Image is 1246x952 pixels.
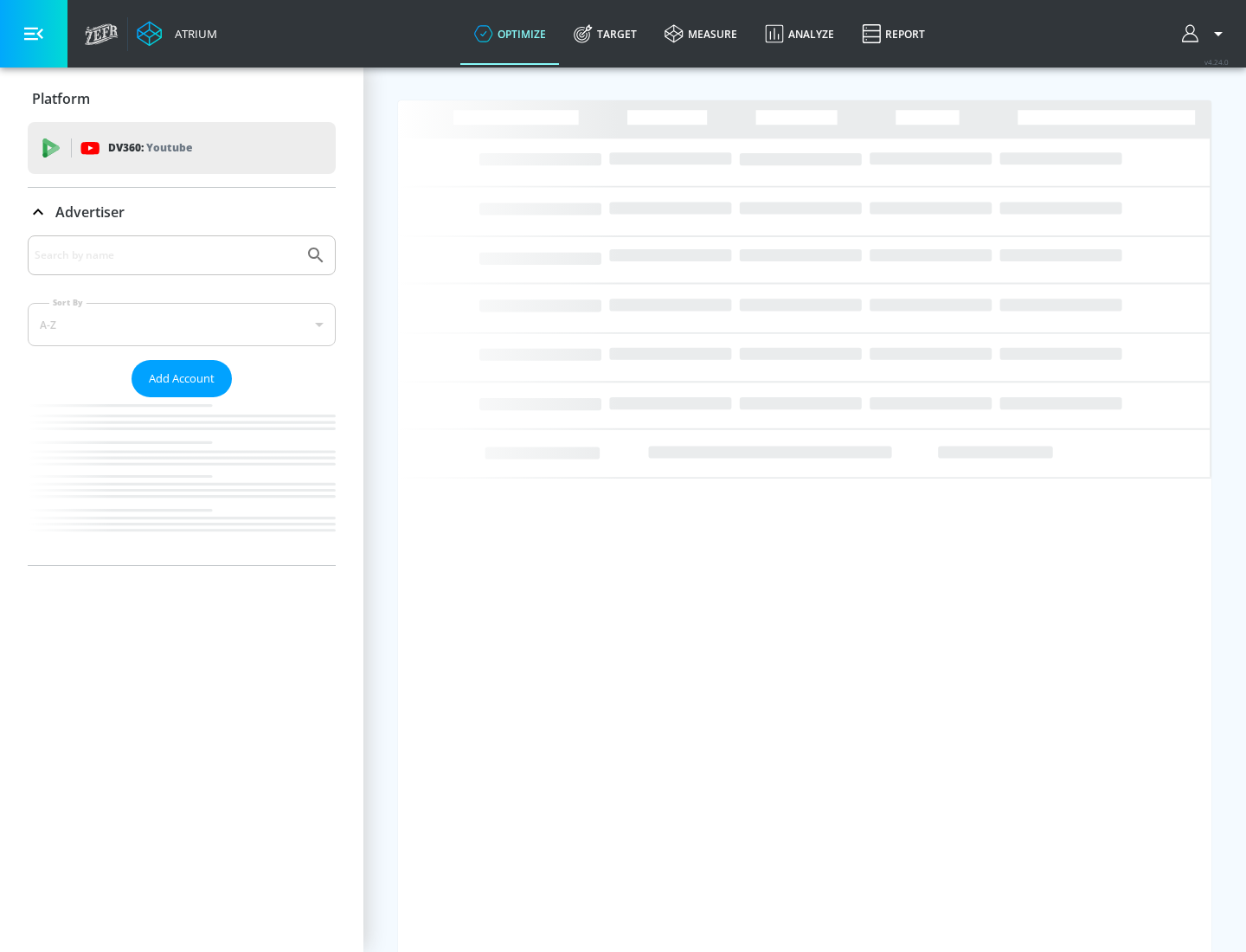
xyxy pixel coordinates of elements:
div: Platform [28,74,336,123]
span: v 4.24.0 [1204,57,1229,67]
nav: list of Advertiser [28,397,336,565]
span: Add Account [149,369,215,389]
div: Advertiser [28,188,336,236]
a: Atrium [137,21,217,47]
label: Sort By [49,297,87,308]
div: DV360: Youtube [28,122,336,174]
a: Analyze [751,3,848,65]
a: Target [560,3,651,65]
div: Advertiser [28,235,336,565]
a: Report [848,3,939,65]
input: Search by name [35,244,297,267]
div: A-Z [28,303,336,346]
div: Atrium [168,26,217,42]
button: Add Account [132,360,232,397]
p: DV360: [108,138,192,158]
p: Advertiser [55,203,125,222]
a: optimize [460,3,560,65]
p: Youtube [146,138,192,157]
a: measure [651,3,751,65]
p: Platform [32,89,90,108]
